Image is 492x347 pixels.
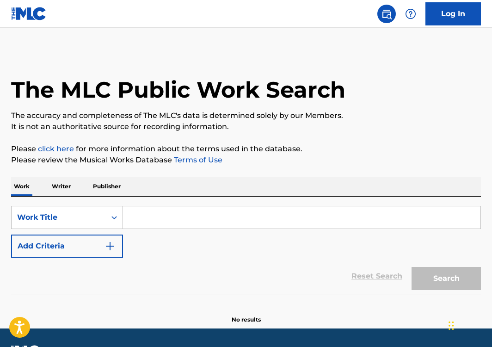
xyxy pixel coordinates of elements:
a: Log In [425,2,481,25]
div: Help [401,5,420,23]
img: MLC Logo [11,7,47,20]
img: help [405,8,416,19]
form: Search Form [11,206,481,295]
p: Work [11,177,32,196]
p: It is not an authoritative source for recording information. [11,121,481,132]
p: Publisher [90,177,123,196]
a: click here [38,144,74,153]
img: 9d2ae6d4665cec9f34b9.svg [105,241,116,252]
p: Please review the Musical Works Database [11,155,481,166]
a: Terms of Use [172,155,222,164]
p: Please for more information about the terms used in the database. [11,143,481,155]
a: Public Search [377,5,396,23]
div: Work Title [17,212,100,223]
div: Drag [449,312,454,340]
img: search [381,8,392,19]
h1: The MLC Public Work Search [11,76,345,104]
p: The accuracy and completeness of The MLC's data is determined solely by our Members. [11,110,481,121]
p: No results [232,304,261,324]
p: Writer [49,177,74,196]
button: Add Criteria [11,235,123,258]
iframe: Chat Widget [446,303,492,347]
